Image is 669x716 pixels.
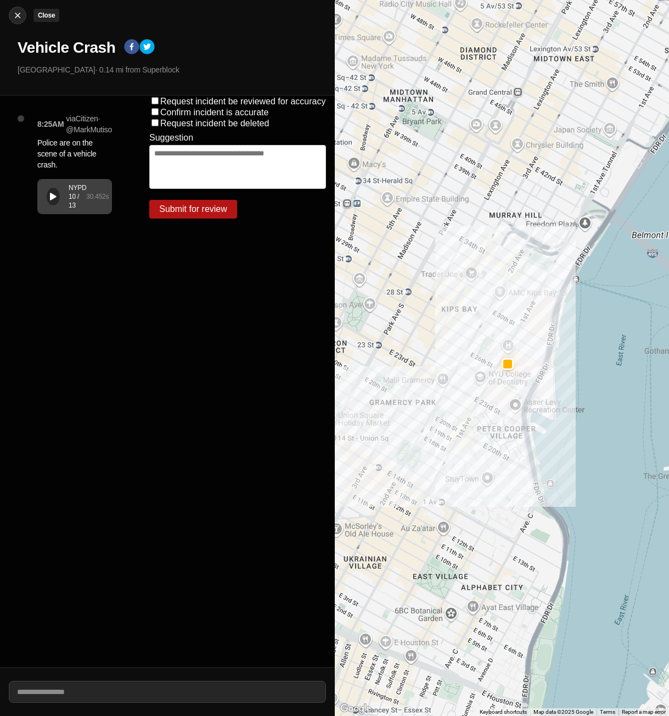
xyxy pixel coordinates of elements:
[338,702,374,716] img: Google
[139,39,155,57] button: twitter
[600,709,615,715] a: Terms (opens in new tab)
[160,119,269,128] label: Request incident be deleted
[160,97,326,106] label: Request incident be reviewed for accuracy
[533,709,593,715] span: Map data ©2025 Google
[86,192,109,201] div: 30.452 s
[338,702,374,716] a: Open this area in Google Maps (opens a new window)
[37,119,64,130] p: 8:25AM
[12,10,23,21] img: cancel
[37,137,112,170] p: Police are on the scene of a vehicle crash.
[480,708,527,716] button: Keyboard shortcuts
[160,108,268,117] label: Confirm incident is accurate
[124,39,139,57] button: facebook
[66,113,112,135] p: via Citizen · @ MarkMutiso
[9,7,26,24] button: cancelClose
[69,183,86,210] div: NYPD 10 / 13
[38,12,55,19] small: Close
[622,709,666,715] a: Report a map error
[18,64,326,75] p: [GEOGRAPHIC_DATA] · 0.14 mi from Superblock
[149,200,237,219] button: Submit for review
[18,38,115,58] h1: Vehicle Crash
[149,133,193,143] label: Suggestion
